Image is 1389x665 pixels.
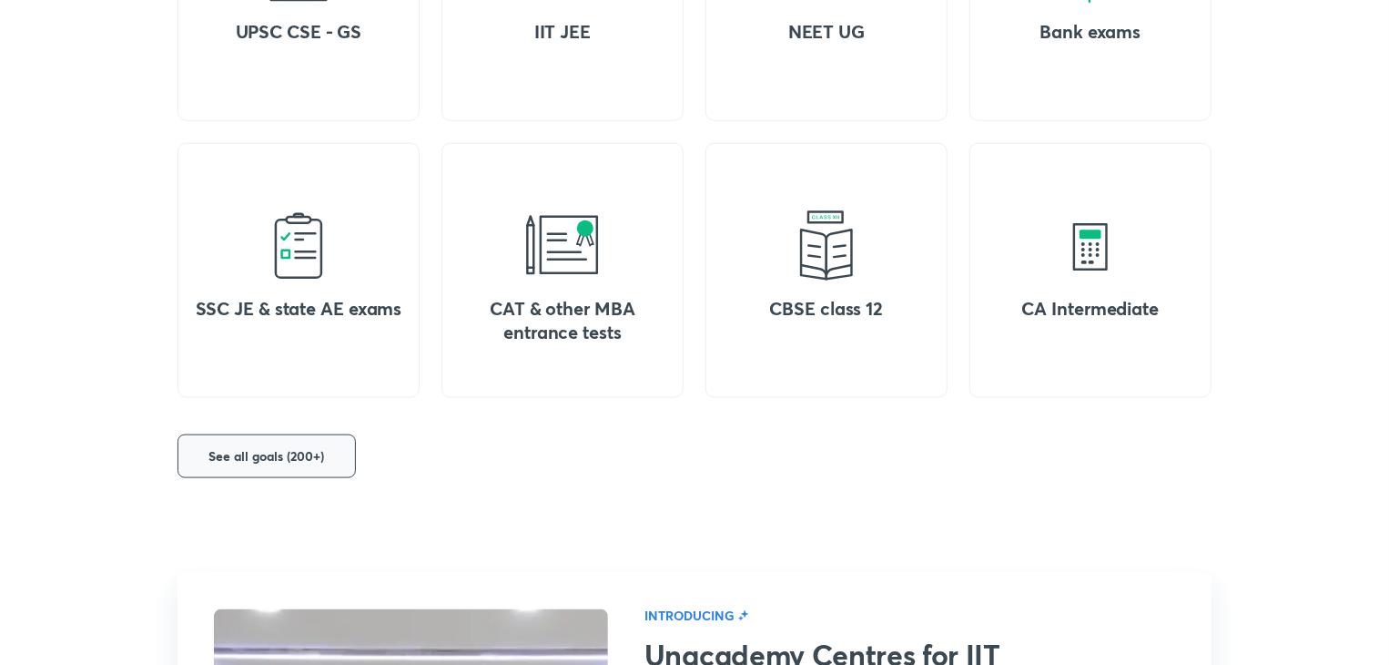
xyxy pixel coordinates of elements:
[738,610,749,621] img: star.png
[262,210,335,282] img: goal-icon
[192,20,405,44] h4: UPSC CSE - GS
[526,210,599,282] img: goal-icon
[984,297,1197,321] h4: CA Intermediate
[790,210,863,282] img: goal-icon
[456,20,669,44] h4: IIT JEE
[720,20,933,44] h4: NEET UG
[720,297,933,321] h4: CBSE class 12
[177,435,356,478] button: See all goals (200+)
[209,447,325,465] span: See all goals (200+)
[192,297,405,321] h4: SSC JE & state AE exams
[644,609,735,622] h6: INTRODUCING
[456,297,669,344] h4: CAT & other MBA entrance tests
[984,20,1197,44] h4: Bank exams
[1054,210,1127,282] img: goal-icon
